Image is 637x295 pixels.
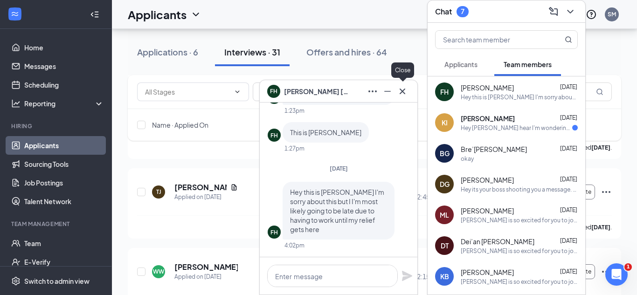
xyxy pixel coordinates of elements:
div: 4:02pm [284,241,305,249]
svg: Minimize [382,86,393,97]
a: Sourcing Tools [24,155,104,173]
input: Search team member [436,31,546,48]
svg: Ellipses [601,186,612,198]
b: [DATE] [591,224,610,231]
span: This is [PERSON_NAME] [290,128,361,137]
svg: ChevronDown [565,6,576,17]
span: [PERSON_NAME] [PERSON_NAME] [284,86,349,96]
div: Close [391,62,414,78]
h5: [PERSON_NAME] [174,262,238,272]
button: Cross [395,84,410,99]
div: 1:23pm [284,107,305,115]
span: Applicants [444,60,478,69]
a: Talent Network [24,192,104,211]
span: [DATE] [560,237,577,244]
span: [DATE] [560,268,577,275]
svg: ChevronDown [234,88,241,96]
svg: ComposeMessage [548,6,559,17]
svg: MagnifyingGlass [596,88,603,96]
div: Switch to admin view [24,276,90,286]
div: Applied on [DATE] [174,192,238,202]
svg: Analysis [11,99,21,108]
button: ComposeMessage [546,4,561,19]
span: [PERSON_NAME] [461,206,514,215]
iframe: Intercom live chat [605,263,628,286]
div: 1:27pm [284,144,305,152]
span: [PERSON_NAME] [461,268,514,277]
svg: Plane [402,270,413,281]
div: FH [440,87,449,96]
span: Bre’[PERSON_NAME] [461,144,527,154]
div: Reporting [24,99,104,108]
div: Hey [PERSON_NAME] hear I'm wondering when my first official day of work is gonna be need to start... [461,124,572,132]
a: Scheduling [24,75,104,94]
div: SM [608,10,616,18]
span: Team members [504,60,552,69]
div: okay [461,155,474,163]
div: Applications · 6 [137,46,198,58]
a: Home [24,38,104,57]
div: WW [153,268,164,275]
div: KI [442,118,448,127]
div: [PERSON_NAME] is so excited for you to join our team! Do you know anyone else who might be intere... [461,216,578,224]
button: Filter Filters [253,82,300,101]
div: Hiring [11,122,102,130]
svg: Ellipses [601,266,612,277]
span: [PERSON_NAME] [461,114,515,123]
div: ML [440,210,449,220]
span: Hey this is [PERSON_NAME] I'm sorry about this but I I'm most likely going to be late due to havi... [290,188,384,233]
div: Applied on [DATE] [174,272,238,281]
span: [DATE] [560,83,577,90]
h3: Chat [435,7,452,17]
div: BG [440,149,450,158]
div: Hey its your boss shooting you a message. Tried calling you [DATE] to get you put into the schedu... [461,185,578,193]
span: [DATE] [560,114,577,121]
svg: QuestionInfo [586,9,597,20]
div: [PERSON_NAME] is so excited for you to join our team! Do you know anyone else who might be intere... [461,278,578,286]
h1: Applicants [128,7,187,22]
svg: Settings [11,276,21,286]
div: Team Management [11,220,102,228]
div: DG [440,179,450,189]
a: Applicants [24,136,104,155]
span: 1 [624,263,632,271]
div: FH [270,131,278,139]
div: 7 [461,7,464,15]
div: TJ [156,188,161,196]
svg: Cross [397,86,408,97]
svg: Ellipses [367,86,378,97]
button: Minimize [380,84,395,99]
a: E-Verify [24,253,104,271]
a: Messages [24,57,104,75]
div: Offers and hires · 64 [306,46,387,58]
a: Team [24,234,104,253]
span: Name · Applied On [152,120,208,130]
div: [PERSON_NAME] is so excited for you to join our team! Do you know anyone else who might be intere... [461,247,578,255]
div: Hey this is [PERSON_NAME] I'm sorry about this but I I'm most likely going to be late due to havi... [461,93,578,101]
button: ChevronDown [563,4,578,19]
svg: Collapse [90,10,99,19]
span: [DATE] [560,206,577,213]
svg: MagnifyingGlass [565,36,572,43]
svg: ChevronDown [190,9,201,20]
div: Interviews · 31 [224,46,280,58]
input: All Stages [145,87,230,97]
div: DT [441,241,449,250]
span: [PERSON_NAME] [461,83,514,92]
button: Ellipses [365,84,380,99]
span: [DATE] [560,176,577,183]
span: [PERSON_NAME] [461,175,514,185]
div: FH [270,228,278,236]
svg: WorkstreamLogo [10,9,20,19]
span: Dei’an [PERSON_NAME] [461,237,534,246]
span: [DATE] [560,145,577,152]
a: Job Postings [24,173,104,192]
h5: [PERSON_NAME] [174,182,227,192]
span: [DATE] [330,165,348,172]
svg: Document [230,184,238,191]
div: KB [440,272,449,281]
